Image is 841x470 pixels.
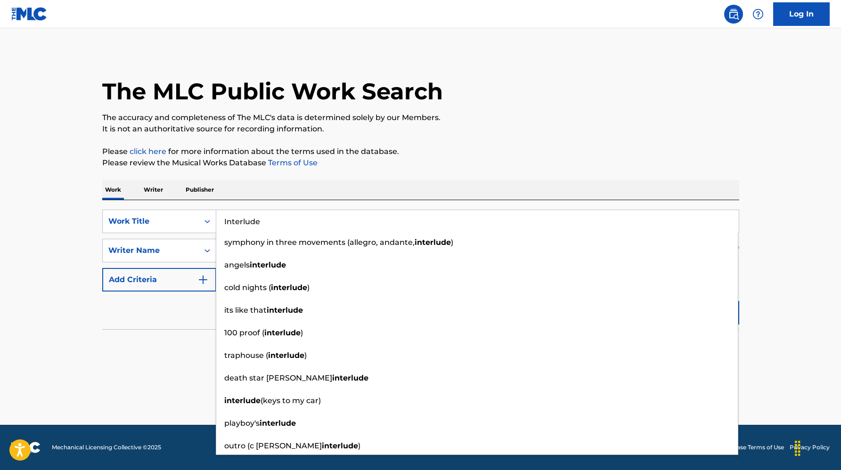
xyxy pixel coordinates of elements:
[266,158,318,167] a: Terms of Use
[102,146,739,157] p: Please for more information about the terms used in the database.
[224,238,415,247] span: symphony in three movements (allegro, andante,
[224,351,268,360] span: traphouse (
[11,442,41,453] img: logo
[224,396,261,405] strong: interlude
[307,283,310,292] span: )
[11,7,48,21] img: MLC Logo
[773,2,830,26] a: Log In
[224,328,264,337] span: 100 proof (
[301,328,303,337] span: )
[358,441,360,450] span: )
[264,328,301,337] strong: interlude
[724,5,743,24] a: Public Search
[102,123,739,135] p: It is not an authoritative source for recording information.
[52,443,161,452] span: Mechanical Licensing Collective © 2025
[224,306,267,315] span: its like that
[102,112,739,123] p: The accuracy and completeness of The MLC's data is determined solely by our Members.
[790,443,830,452] a: Privacy Policy
[102,210,739,329] form: Search Form
[224,283,271,292] span: cold nights (
[322,441,358,450] strong: interlude
[130,147,166,156] a: click here
[260,419,296,428] strong: interlude
[102,268,216,292] button: Add Criteria
[749,5,768,24] div: Help
[108,245,193,256] div: Writer Name
[102,180,124,200] p: Work
[794,425,841,470] iframe: Chat Widget
[271,283,307,292] strong: interlude
[728,8,739,20] img: search
[102,77,443,105] h1: The MLC Public Work Search
[304,351,307,360] span: )
[224,419,260,428] span: playboy's
[224,260,250,269] span: angels
[224,441,322,450] span: outro (c [PERSON_NAME]
[752,8,764,20] img: help
[261,396,321,405] span: (keys to my car)
[224,373,332,382] span: death star [PERSON_NAME]
[415,238,451,247] strong: interlude
[268,351,304,360] strong: interlude
[451,238,453,247] span: )
[183,180,217,200] p: Publisher
[250,260,286,269] strong: interlude
[141,180,166,200] p: Writer
[108,216,193,227] div: Work Title
[267,306,303,315] strong: interlude
[197,274,209,285] img: 9d2ae6d4665cec9f34b9.svg
[102,157,739,169] p: Please review the Musical Works Database
[790,434,805,462] div: Drag
[332,373,368,382] strong: interlude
